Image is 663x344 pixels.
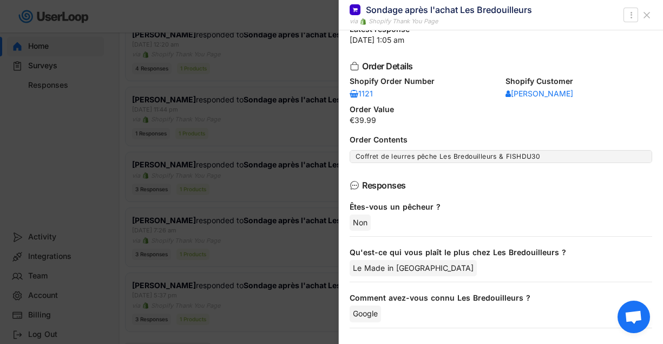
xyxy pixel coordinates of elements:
[356,152,646,161] div: Coffret de leurres pêche Les Bredouilleurs & FISHDU30
[506,90,573,98] div: [PERSON_NAME]
[350,248,644,257] div: Qu'est-ce qui vous plaît le plus chez Les Bredouilleurs ?
[362,62,635,70] div: Order Details
[350,116,652,124] div: €39.99
[350,106,652,113] div: Order Value
[360,18,366,25] img: 1156660_ecommerce_logo_shopify_icon%20%281%29.png
[626,9,636,22] button: 
[362,181,635,190] div: Responses
[350,215,371,231] div: Non
[350,202,644,212] div: Êtes-vous un pêcheur ?
[506,88,573,99] a: [PERSON_NAME]
[369,17,438,26] div: Shopify Thank You Page
[350,90,382,98] div: 1121
[350,88,382,99] a: 1121
[366,4,532,16] div: Sondage après l'achat Les Bredouilleurs
[350,306,381,322] div: Google
[350,17,358,26] div: via
[350,136,652,144] div: Order Contents
[350,77,497,85] div: Shopify Order Number
[350,260,477,276] div: Le Made in [GEOGRAPHIC_DATA]
[350,25,652,33] div: Latest response
[506,77,653,85] div: Shopify Customer
[350,293,644,303] div: Comment avez-vous connu Les Bredouilleurs ?
[618,301,650,333] div: Ouvrir le chat
[630,9,632,21] text: 
[350,36,652,44] div: [DATE] 1:05 am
